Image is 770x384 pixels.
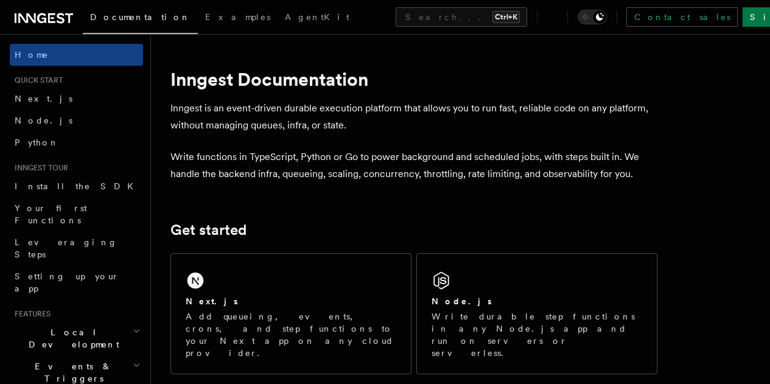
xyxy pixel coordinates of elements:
a: Your first Functions [10,197,143,231]
h2: Next.js [186,295,238,307]
span: Documentation [90,12,191,22]
a: AgentKit [278,4,357,33]
p: Write functions in TypeScript, Python or Go to power background and scheduled jobs, with steps bu... [170,148,657,183]
span: Setting up your app [15,271,119,293]
button: Toggle dark mode [578,10,607,24]
a: Next.jsAdd queueing, events, crons, and step functions to your Next app on any cloud provider. [170,253,411,374]
span: Leveraging Steps [15,237,117,259]
a: Next.js [10,88,143,110]
span: Examples [205,12,270,22]
a: Node.jsWrite durable step functions in any Node.js app and run on servers or serverless. [416,253,657,374]
a: Get started [170,222,247,239]
span: Inngest tour [10,163,68,173]
span: Node.js [15,116,72,125]
button: Search...Ctrl+K [396,7,527,27]
span: Install the SDK [15,181,141,191]
p: Inngest is an event-driven durable execution platform that allows you to run fast, reliable code ... [170,100,657,134]
kbd: Ctrl+K [492,11,520,23]
h1: Inngest Documentation [170,68,657,90]
span: Features [10,309,51,319]
span: Next.js [15,94,72,103]
a: Python [10,131,143,153]
span: Home [15,49,49,61]
a: Examples [198,4,278,33]
span: Python [15,138,59,147]
a: Documentation [83,4,198,34]
span: Local Development [10,326,133,351]
a: Setting up your app [10,265,143,299]
h2: Node.js [432,295,492,307]
p: Add queueing, events, crons, and step functions to your Next app on any cloud provider. [186,310,396,359]
a: Contact sales [626,7,738,27]
p: Write durable step functions in any Node.js app and run on servers or serverless. [432,310,642,359]
a: Home [10,44,143,66]
span: Quick start [10,75,63,85]
a: Leveraging Steps [10,231,143,265]
button: Local Development [10,321,143,355]
span: Your first Functions [15,203,87,225]
a: Install the SDK [10,175,143,197]
a: Node.js [10,110,143,131]
span: AgentKit [285,12,349,22]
